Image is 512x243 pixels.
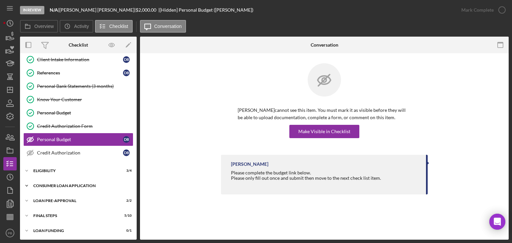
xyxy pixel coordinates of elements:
div: | [Hidden] Personal Budget ([PERSON_NAME]) [158,7,253,13]
button: Activity [60,20,93,33]
div: 5 / 10 [120,214,132,218]
a: Personal Budget [23,106,133,120]
div: [PERSON_NAME] [PERSON_NAME] | [59,7,136,13]
p: [PERSON_NAME] cannot see this item. You must mark it as visible before they will be able to uploa... [238,107,411,122]
div: Credit Authorization Form [37,123,133,129]
div: Loan Funding [33,229,115,233]
a: ReferencesDB [23,66,133,80]
div: D B [123,70,130,76]
div: Personal Bank Statements (3 months) [37,84,133,89]
div: Eligibility [33,169,115,173]
div: 0 / 1 [120,229,132,233]
div: [PERSON_NAME] [231,161,268,167]
div: Know Your Customer [37,97,133,102]
button: Conversation [140,20,186,33]
button: PB [3,226,17,240]
div: Make Visible in Checklist [298,125,350,138]
a: Credit Authorization Form [23,120,133,133]
div: D B [123,149,130,156]
button: Make Visible in Checklist [289,125,359,138]
div: Checklist [69,42,88,48]
a: Know Your Customer [23,93,133,106]
div: Consumer Loan Application [33,184,128,188]
div: Credit Authorization [37,150,123,155]
div: In Review [20,6,44,14]
div: D B [123,56,130,63]
button: Overview [20,20,58,33]
div: FINAL STEPS [33,214,115,218]
div: Personal Budget [37,110,133,116]
div: Please complete the budget link below. [231,170,381,186]
label: Activity [74,24,89,29]
label: Overview [34,24,54,29]
div: D B [123,136,130,143]
div: | [50,7,59,13]
div: References [37,70,123,76]
b: N/A [50,7,58,13]
label: Conversation [154,24,182,29]
div: Please only fill out once and submit then move to the next check list item. [231,175,381,181]
button: Mark Complete [455,3,509,17]
div: 3 / 4 [120,169,132,173]
text: PB [8,231,12,235]
div: $2,000.00 [136,7,158,13]
div: Open Intercom Messenger [489,214,505,230]
div: Loan Pre-Approval [33,199,115,203]
label: Checklist [109,24,128,29]
div: Conversation [311,42,338,48]
div: 2 / 2 [120,199,132,203]
a: Personal Bank Statements (3 months) [23,80,133,93]
a: Client Intake InformationDB [23,53,133,66]
div: Client Intake Information [37,57,123,62]
a: Credit AuthorizationDB [23,146,133,159]
div: Mark Complete [461,3,494,17]
button: Checklist [95,20,133,33]
div: Personal Budget [37,137,123,142]
a: Personal BudgetDB [23,133,133,146]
